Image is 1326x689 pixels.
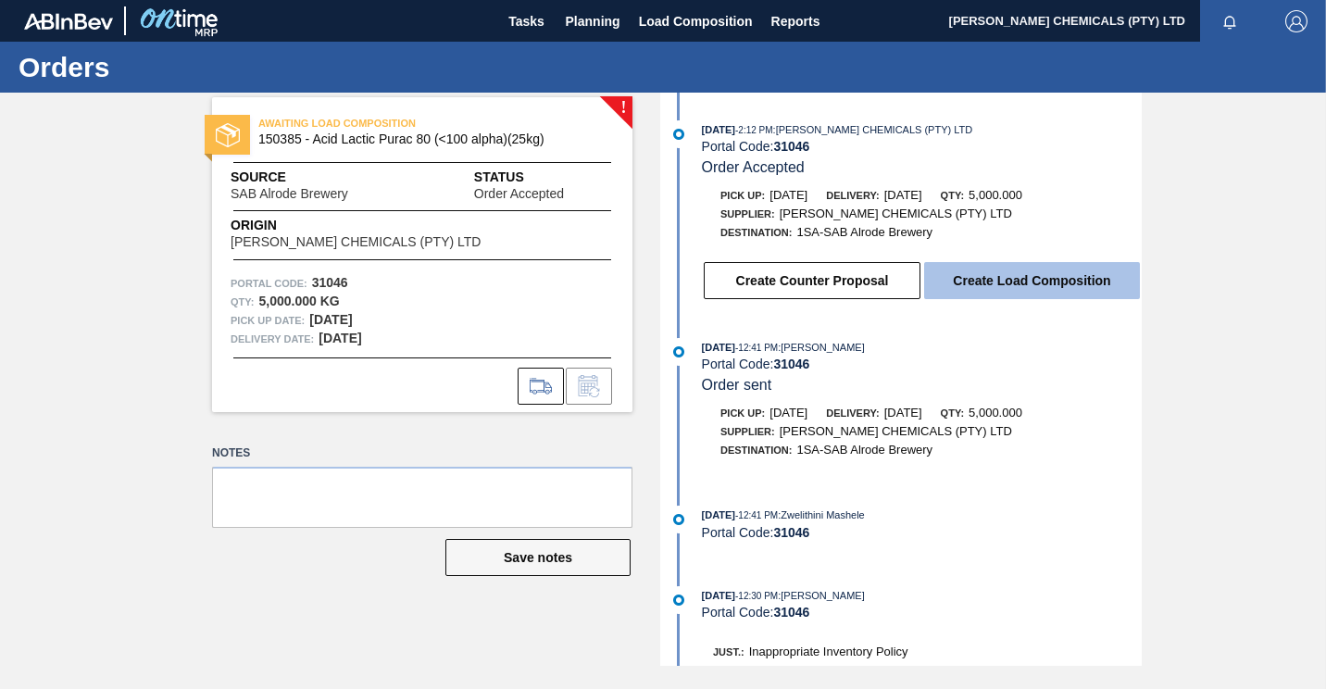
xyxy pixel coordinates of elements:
[969,188,1022,202] span: 5,000.000
[231,168,404,187] span: Source
[713,665,805,676] span: Current Stock:
[720,407,765,419] span: Pick up:
[720,190,765,201] span: Pick up:
[720,426,775,437] span: Supplier:
[319,331,361,345] strong: [DATE]
[19,56,347,78] h1: Orders
[702,605,1142,620] div: Portal Code:
[720,208,775,219] span: Supplier:
[773,605,809,620] strong: 31046
[231,274,307,293] span: Portal Code:
[778,342,865,353] span: : [PERSON_NAME]
[769,406,807,420] span: [DATE]
[720,445,792,456] span: Destination:
[771,10,820,32] span: Reports
[702,342,735,353] span: [DATE]
[212,440,632,467] label: Notes
[474,187,564,201] span: Order Accepted
[231,187,348,201] span: SAB Alrode Brewery
[231,235,481,249] span: [PERSON_NAME] CHEMICALS (PTY) LTD
[735,510,778,520] span: - 12:41 PM
[702,377,772,393] span: Order sent
[309,312,352,327] strong: [DATE]
[884,188,922,202] span: [DATE]
[1200,8,1259,34] button: Notifications
[702,590,735,601] span: [DATE]
[231,330,314,348] span: Delivery Date:
[735,125,773,135] span: - 2:12 PM
[673,514,684,525] img: atual
[566,10,620,32] span: Planning
[312,275,348,290] strong: 31046
[702,139,1142,154] div: Portal Code:
[474,168,614,187] span: Status
[216,123,240,147] img: status
[231,216,527,235] span: Origin
[673,129,684,140] img: atual
[702,159,805,175] span: Order Accepted
[826,407,879,419] span: Delivery:
[778,590,865,601] span: : [PERSON_NAME]
[796,225,932,239] span: 1SA-SAB Alrode Brewery
[720,227,792,238] span: Destination:
[773,139,809,154] strong: 31046
[702,509,735,520] span: [DATE]
[826,190,879,201] span: Delivery:
[969,406,1022,420] span: 5,000.000
[773,357,809,371] strong: 31046
[24,13,113,30] img: TNhmsLtSVTkK8tSr43FrP2fwEKptu5GPRR3wAAAABJRU5ErkJggg==
[231,311,305,330] span: Pick up Date:
[673,595,684,606] img: atual
[773,525,809,540] strong: 31046
[702,124,735,135] span: [DATE]
[702,357,1142,371] div: Portal Code:
[673,346,684,357] img: atual
[445,539,631,576] button: Save notes
[735,591,778,601] span: - 12:30 PM
[258,132,594,146] span: 150385 - Acid Lactic Purac 80 (<100 alpha)(25kg)
[780,424,1012,438] span: [PERSON_NAME] CHEMICALS (PTY) LTD
[639,10,753,32] span: Load Composition
[773,124,973,135] span: : [PERSON_NAME] CHEMICALS (PTY) LTD
[809,663,863,677] span: 4,296.000
[749,645,908,658] span: Inappropriate Inventory Policy
[924,262,1140,299] button: Create Load Composition
[702,525,1142,540] div: Portal Code:
[769,188,807,202] span: [DATE]
[566,368,612,405] div: Inform order change
[258,294,339,308] strong: 5,000.000 KG
[518,368,564,405] div: Go to Load Composition
[780,207,1012,220] span: [PERSON_NAME] CHEMICALS (PTY) LTD
[884,406,922,420] span: [DATE]
[778,509,865,520] span: : Zwelithini Mashele
[796,443,932,457] span: 1SA-SAB Alrode Brewery
[941,190,964,201] span: Qty:
[713,646,744,658] span: Just.:
[231,293,254,311] span: Qty :
[735,343,778,353] span: - 12:41 PM
[704,262,920,299] button: Create Counter Proposal
[507,10,547,32] span: Tasks
[1285,10,1307,32] img: Logout
[258,114,518,132] span: AWAITING LOAD COMPOSITION
[941,407,964,419] span: Qty:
